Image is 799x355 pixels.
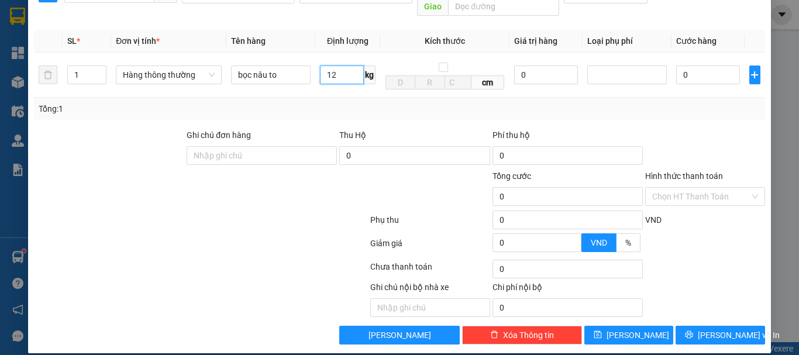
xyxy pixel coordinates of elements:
button: plus [749,66,760,84]
div: Giảm giá [369,237,491,257]
input: R [415,75,445,89]
span: printer [685,330,693,340]
label: Hình thức thanh toán [645,171,723,181]
span: Tổng cước [493,171,531,181]
img: logo [12,18,67,73]
span: delete [490,330,498,340]
span: [PERSON_NAME] [607,329,669,342]
span: Kích thước [425,36,465,46]
span: Cước hàng [676,36,717,46]
span: save [594,330,602,340]
span: cm [471,75,505,89]
span: Giá trị hàng [514,36,557,46]
th: Loại phụ phí [583,30,671,53]
input: 0 [514,66,578,84]
span: SL [67,36,77,46]
strong: PHIẾU GỬI HÀNG [119,35,214,47]
span: [PERSON_NAME] [368,329,431,342]
div: Ghi chú nội bộ nhà xe [370,281,490,298]
div: Phí thu hộ [493,129,643,146]
button: [PERSON_NAME] [339,326,459,344]
span: plus [750,70,760,80]
strong: Hotline : 0889 23 23 23 [129,49,205,58]
button: save[PERSON_NAME] [584,326,674,344]
input: Nhập ghi chú [370,298,490,317]
span: kg [364,66,376,84]
input: C [445,75,471,89]
div: Chưa thanh toán [369,260,491,281]
strong: : [DOMAIN_NAME] [115,60,218,71]
span: Đơn vị tính [116,36,160,46]
span: Định lượng [327,36,368,46]
span: Hàng thông thường [123,66,215,84]
span: % [625,238,631,247]
span: Thu Hộ [339,130,366,140]
div: Chi phí nội bộ [493,281,643,298]
strong: CÔNG TY TNHH VĨNH QUANG [87,20,246,32]
button: deleteXóa Thông tin [462,326,582,344]
div: Phụ thu [369,213,491,234]
div: Tổng: 1 [39,102,309,115]
span: Xóa Thông tin [503,329,554,342]
button: printer[PERSON_NAME] và In [676,326,765,344]
input: VD: Bàn, Ghế [231,66,311,84]
span: VND [591,238,607,247]
button: delete [39,66,57,84]
label: Ghi chú đơn hàng [187,130,251,140]
input: Ghi chú đơn hàng [187,146,337,165]
span: Website [115,62,142,71]
span: VND [645,215,662,225]
span: Tên hàng [231,36,266,46]
span: [PERSON_NAME] và In [698,329,780,342]
input: D [385,75,415,89]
